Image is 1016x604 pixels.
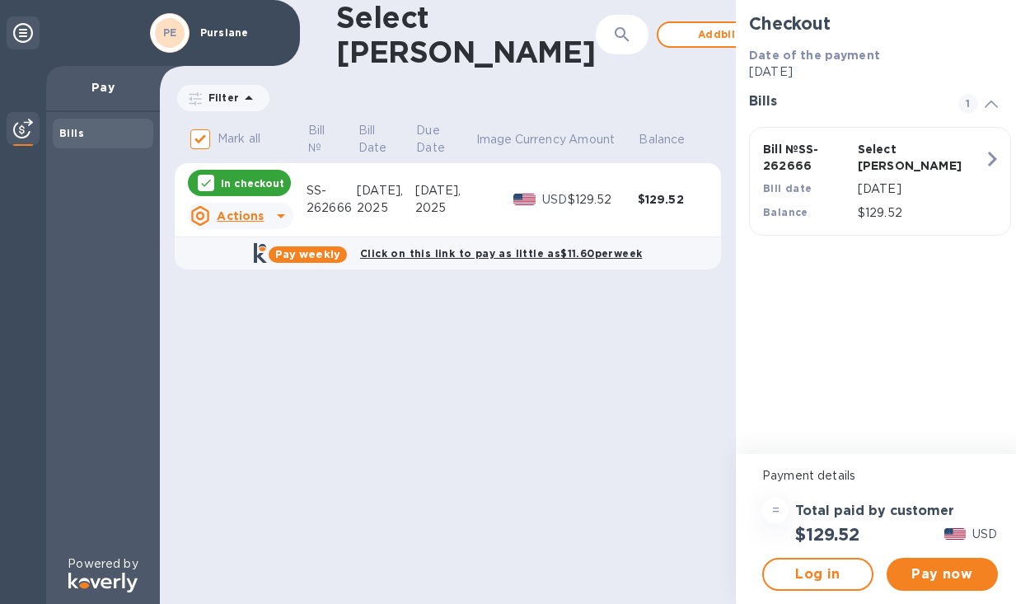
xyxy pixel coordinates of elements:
[415,199,475,217] div: 2025
[221,176,284,190] p: In checkout
[513,194,536,205] img: USD
[308,122,356,157] span: Bill №
[777,564,859,584] span: Log in
[762,498,789,524] div: =
[900,564,985,584] span: Pay now
[357,199,414,217] div: 2025
[944,528,967,540] img: USD
[358,122,414,157] span: Bill Date
[749,63,1011,81] p: [DATE]
[887,558,998,591] button: Pay now
[749,49,880,62] b: Date of the payment
[163,26,177,39] b: PE
[638,191,708,208] div: $129.52
[357,182,414,199] div: [DATE],
[958,94,978,114] span: 1
[639,131,706,148] span: Balance
[858,204,984,222] p: $129.52
[858,141,946,174] p: Select [PERSON_NAME]
[657,21,780,48] button: Addbill
[763,182,812,194] b: Bill date
[749,13,1011,34] h2: Checkout
[795,524,859,545] h2: $129.52
[68,573,138,592] img: Logo
[749,127,1011,236] button: Bill №SS-262666Select [PERSON_NAME]Bill date[DATE]Balance$129.52
[217,209,264,222] u: Actions
[308,122,335,157] p: Bill №
[858,180,984,198] p: [DATE]
[762,467,998,485] p: Payment details
[202,91,239,105] p: Filter
[360,247,642,260] b: Click on this link to pay as little as $11.60 per week
[795,503,954,519] h3: Total paid by customer
[762,558,873,591] button: Log in
[476,131,513,148] p: Image
[218,130,260,147] p: Mark all
[749,94,939,110] h3: Bills
[415,182,475,199] div: [DATE],
[569,131,615,148] p: Amount
[763,141,851,174] p: Bill № SS-262666
[542,191,568,208] p: USD
[672,25,766,44] span: Add bill
[515,131,566,148] p: Currency
[200,27,283,39] p: Purslane
[972,526,997,543] p: USD
[763,206,808,218] b: Balance
[568,191,638,208] div: $129.52
[416,122,452,157] p: Due Date
[59,79,147,96] p: Pay
[358,122,392,157] p: Bill Date
[59,127,84,139] b: Bills
[275,248,340,260] b: Pay weekly
[307,182,357,217] div: SS-262666
[639,131,685,148] p: Balance
[416,122,473,157] span: Due Date
[569,131,636,148] span: Amount
[68,555,138,573] p: Powered by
